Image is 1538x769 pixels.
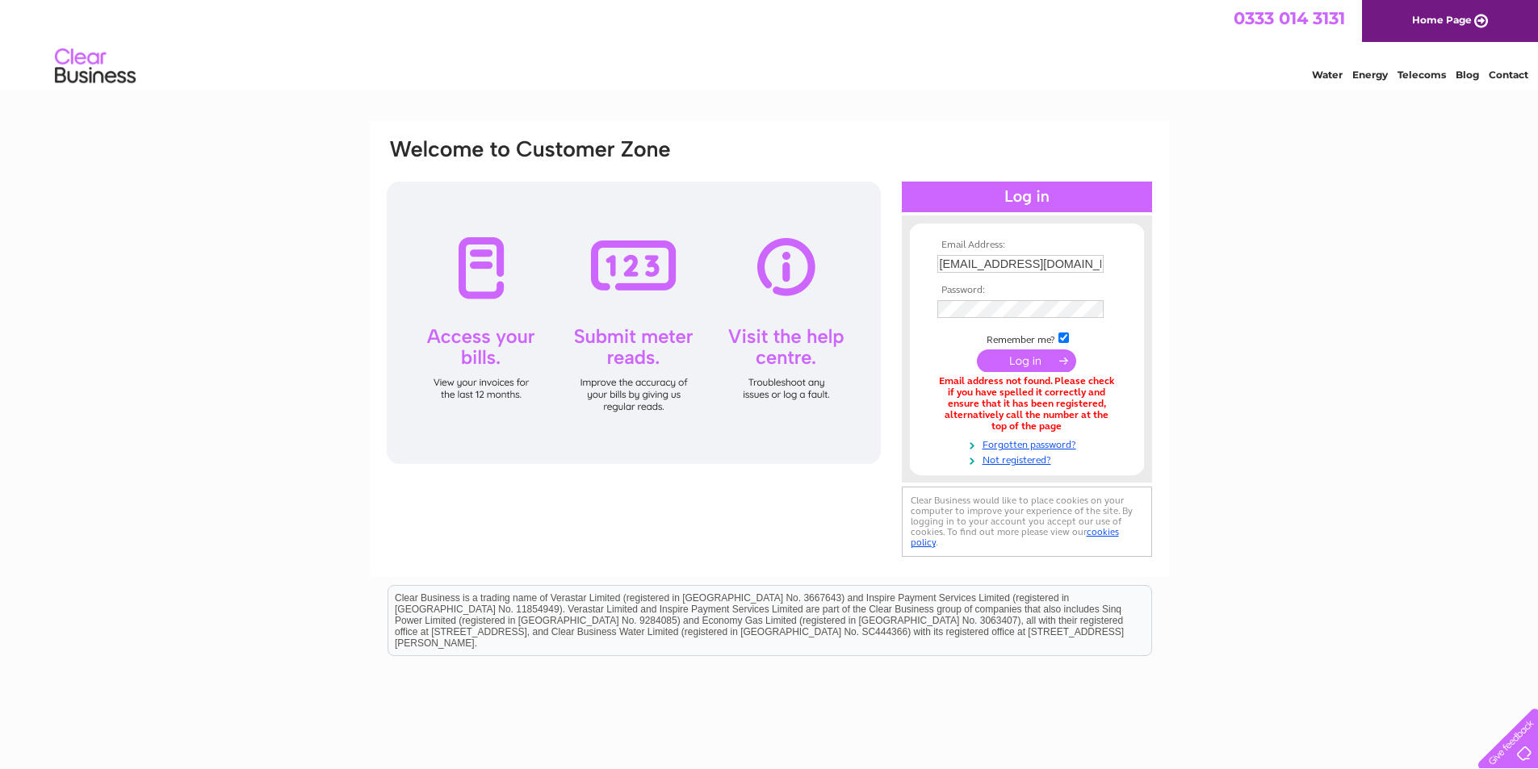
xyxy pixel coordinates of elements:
th: Email Address: [933,240,1121,251]
img: logo.png [54,42,136,91]
th: Password: [933,285,1121,296]
a: Contact [1489,69,1528,81]
a: Not registered? [937,451,1121,466]
div: Email address not found. Please check if you have spelled it correctly and ensure that it has bee... [937,376,1117,432]
a: cookies policy [911,526,1119,548]
td: Remember me? [933,330,1121,346]
a: Blog [1456,69,1479,81]
a: Energy [1352,69,1388,81]
div: Clear Business is a trading name of Verastar Limited (registered in [GEOGRAPHIC_DATA] No. 3667643... [388,9,1151,78]
a: Forgotten password? [937,436,1121,451]
a: Water [1312,69,1343,81]
input: Submit [977,349,1076,372]
a: 0333 014 3131 [1234,8,1345,28]
div: Clear Business would like to place cookies on your computer to improve your experience of the sit... [902,487,1152,557]
a: Telecoms [1398,69,1446,81]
